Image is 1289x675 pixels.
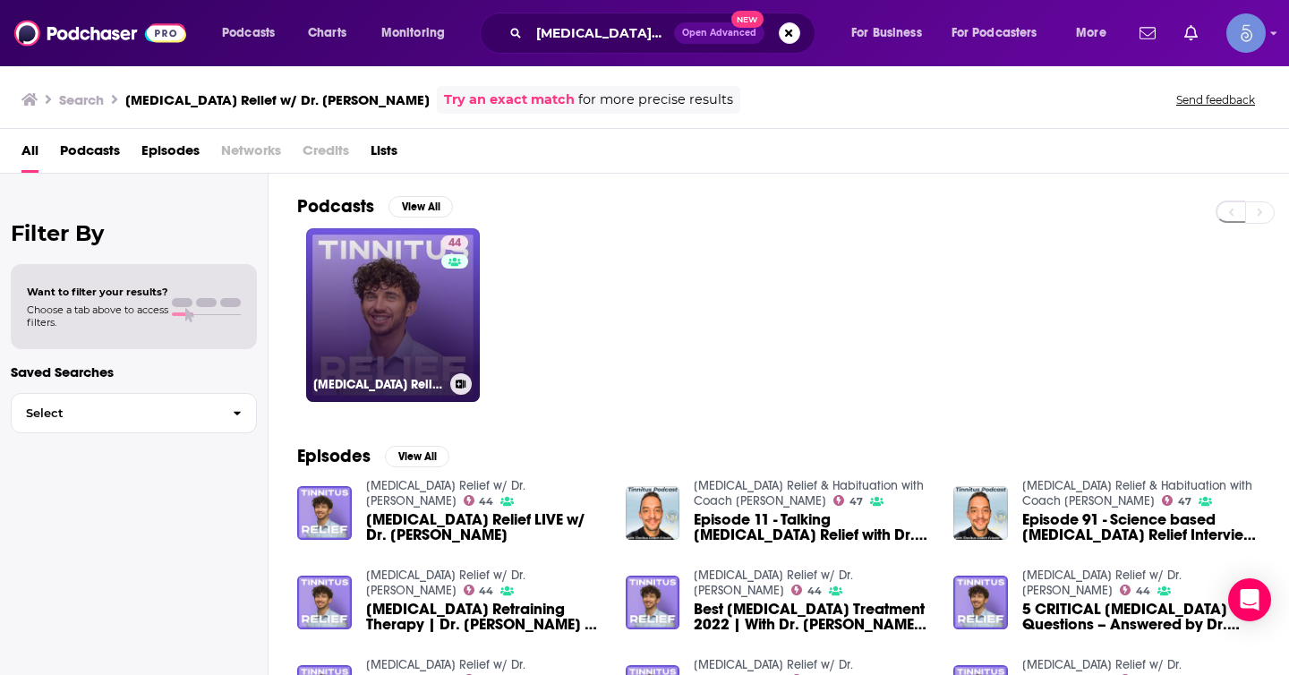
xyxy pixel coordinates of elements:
[626,486,680,541] img: Episode 11 - Talking Tinnitus Relief with Dr. Ben Thompson, Audiologist and Founder of Treble Health
[11,363,257,380] p: Saved Searches
[1136,587,1150,595] span: 44
[14,16,186,50] img: Podchaser - Follow, Share and Rate Podcasts
[366,568,525,598] a: Tinnitus Relief w/ Dr. Ben Thompson
[222,21,275,46] span: Podcasts
[1022,478,1252,508] a: Tinnitus Relief & Habituation with Coach Frieder
[59,91,104,108] h3: Search
[366,512,604,543] span: [MEDICAL_DATA] Relief LIVE w/ Dr. [PERSON_NAME]
[444,90,575,110] a: Try an exact match
[464,585,494,595] a: 44
[1162,495,1191,506] a: 47
[369,19,468,47] button: open menu
[851,21,922,46] span: For Business
[381,21,445,46] span: Monitoring
[694,568,853,598] a: Tinnitus Relief w/ Dr. Ben Thompson
[27,303,168,329] span: Choose a tab above to access filters.
[1226,13,1266,53] img: User Profile
[1022,568,1182,598] a: Tinnitus Relief w/ Dr. Ben Thompson
[385,446,449,467] button: View All
[849,498,863,506] span: 47
[27,286,168,298] span: Want to filter your results?
[578,90,733,110] span: for more precise results
[308,21,346,46] span: Charts
[952,21,1037,46] span: For Podcasters
[1022,512,1260,543] span: Episode 91 - Science based [MEDICAL_DATA] Relief Interview with Dr. [PERSON_NAME] from Treble Health
[297,195,374,218] h2: Podcasts
[1022,602,1260,632] span: 5 CRITICAL [MEDICAL_DATA] Questions – Answered by Dr. [PERSON_NAME]
[694,512,932,543] a: Episode 11 - Talking Tinnitus Relief with Dr. Ben Thompson, Audiologist and Founder of Treble Health
[1063,19,1129,47] button: open menu
[297,445,449,467] a: EpisodesView All
[297,445,371,467] h2: Episodes
[682,29,756,38] span: Open Advanced
[940,19,1063,47] button: open menu
[497,13,832,54] div: Search podcasts, credits, & more...
[529,19,674,47] input: Search podcasts, credits, & more...
[297,576,352,630] img: Tinnitus Retraining Therapy | Dr. Ben Thompson | Pure Tinnitus
[479,498,493,506] span: 44
[366,478,525,508] a: Tinnitus Relief w/ Dr. Ben Thompson
[1171,92,1260,107] button: Send feedback
[448,235,461,252] span: 44
[209,19,298,47] button: open menu
[1226,13,1266,53] span: Logged in as Spiral5-G1
[366,602,604,632] a: Tinnitus Retraining Therapy | Dr. Ben Thompson | Pure Tinnitus
[1022,512,1260,543] a: Episode 91 - Science based Tinnitus Relief Interview with Dr. Ben Thompson from Treble Health
[388,196,453,218] button: View All
[694,512,932,543] span: Episode 11 - Talking [MEDICAL_DATA] Relief with Dr. [PERSON_NAME], Audiologist and Founder of Tre...
[221,136,281,173] span: Networks
[303,136,349,173] span: Credits
[1228,578,1271,621] div: Open Intercom Messenger
[839,19,944,47] button: open menu
[694,602,932,632] span: Best [MEDICAL_DATA] Treatment 2022 | With Dr. [PERSON_NAME] of Treble Health
[731,11,764,28] span: New
[464,495,494,506] a: 44
[833,495,863,506] a: 47
[1076,21,1106,46] span: More
[1120,585,1150,595] a: 44
[694,478,924,508] a: Tinnitus Relief & Habituation with Coach Frieder
[1177,18,1205,48] a: Show notifications dropdown
[366,512,604,543] a: Tinnitus Relief LIVE w/ Dr. Ben Thompson
[807,587,822,595] span: 44
[366,602,604,632] span: [MEDICAL_DATA] Retraining Therapy | Dr. [PERSON_NAME] | Pure [MEDICAL_DATA]
[791,585,822,595] a: 44
[953,576,1008,630] img: 5 CRITICAL Tinnitus Questions – Answered by Dr. Ben Thompson
[479,587,493,595] span: 44
[1178,498,1191,506] span: 47
[12,407,218,419] span: Select
[125,91,430,108] h3: [MEDICAL_DATA] Relief w/ Dr. [PERSON_NAME]
[371,136,397,173] a: Lists
[1132,18,1163,48] a: Show notifications dropdown
[1226,13,1266,53] button: Show profile menu
[694,602,932,632] a: Best Tinnitus Treatment 2022 | With Dr. Ben Thompson of Treble Health
[441,235,468,250] a: 44
[297,195,453,218] a: PodcastsView All
[141,136,200,173] a: Episodes
[297,486,352,541] img: Tinnitus Relief LIVE w/ Dr. Ben Thompson
[21,136,38,173] a: All
[674,22,764,44] button: Open AdvancedNew
[11,393,257,433] button: Select
[953,486,1008,541] img: Episode 91 - Science based Tinnitus Relief Interview with Dr. Ben Thompson from Treble Health
[11,220,257,246] h2: Filter By
[60,136,120,173] a: Podcasts
[296,19,357,47] a: Charts
[306,228,480,402] a: 44[MEDICAL_DATA] Relief w/ Dr. [PERSON_NAME]
[1022,602,1260,632] a: 5 CRITICAL Tinnitus Questions – Answered by Dr. Ben Thompson
[313,377,443,392] h3: [MEDICAL_DATA] Relief w/ Dr. [PERSON_NAME]
[626,576,680,630] img: Best Tinnitus Treatment 2022 | With Dr. Ben Thompson of Treble Health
